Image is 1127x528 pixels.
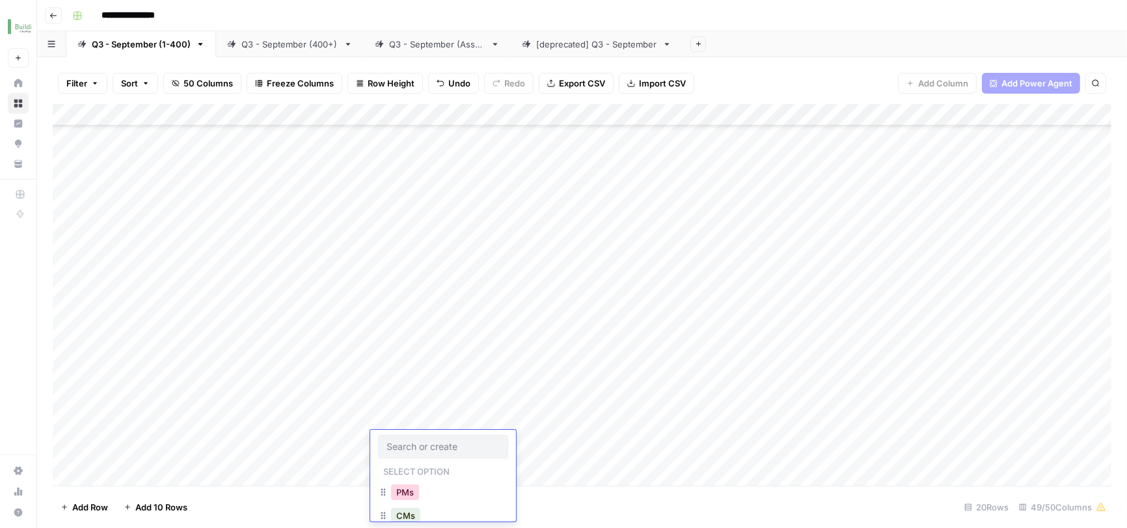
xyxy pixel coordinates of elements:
[8,93,29,114] a: Browse
[639,77,686,90] span: Import CSV
[428,73,479,94] button: Undo
[378,482,508,505] div: PMs
[511,31,683,57] a: [deprecated] Q3 - September
[982,73,1080,94] button: Add Power Agent
[1014,497,1111,518] div: 49/50 Columns
[58,73,107,94] button: Filter
[8,15,31,38] img: Buildium Logo
[92,38,191,51] div: Q3 - September (1-400)
[66,31,216,57] a: Q3 - September (1-400)
[1001,77,1072,90] span: Add Power Agent
[267,77,334,90] span: Freeze Columns
[72,501,108,514] span: Add Row
[484,73,534,94] button: Redo
[536,38,657,51] div: [deprecated] Q3 - September
[163,73,241,94] button: 50 Columns
[504,77,525,90] span: Redo
[116,497,195,518] button: Add 10 Rows
[387,441,500,453] input: Search or create
[66,77,87,90] span: Filter
[378,462,455,478] p: Select option
[53,497,116,518] button: Add Row
[918,77,968,90] span: Add Column
[8,113,29,134] a: Insights
[448,77,470,90] span: Undo
[247,73,342,94] button: Freeze Columns
[347,73,423,94] button: Row Height
[8,460,29,481] a: Settings
[619,73,694,94] button: Import CSV
[389,38,485,51] div: Q3 - September (Assn.)
[8,502,29,523] button: Help + Support
[898,73,977,94] button: Add Column
[121,77,138,90] span: Sort
[959,497,1014,518] div: 20 Rows
[8,73,29,94] a: Home
[8,153,29,174] a: Your Data
[391,508,420,523] button: CMs
[8,10,29,43] button: Workspace: Buildium
[364,31,511,57] a: Q3 - September (Assn.)
[216,31,364,57] a: Q3 - September (400+)
[539,73,614,94] button: Export CSV
[559,77,605,90] span: Export CSV
[113,73,158,94] button: Sort
[8,133,29,154] a: Opportunities
[368,77,414,90] span: Row Height
[183,77,233,90] span: 50 Columns
[8,481,29,502] a: Usage
[241,38,338,51] div: Q3 - September (400+)
[391,484,419,500] button: PMs
[135,501,187,514] span: Add 10 Rows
